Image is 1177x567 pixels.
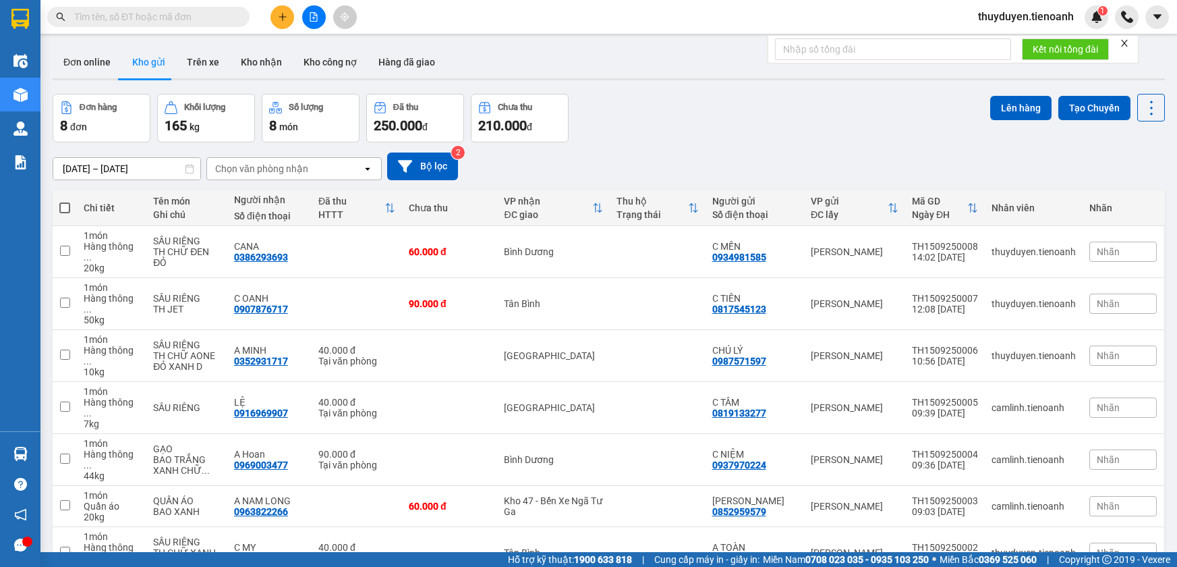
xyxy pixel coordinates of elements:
[967,8,1085,25] span: thuyduyen.tienoanh
[504,402,603,413] div: [GEOGRAPHIC_DATA]
[992,402,1076,413] div: camlinh.tienoanh
[1121,11,1133,23] img: phone-icon
[153,454,221,476] div: BAO TRẮNG XANH CHỮ XANH D CAM
[712,345,797,356] div: CHÚ LÝ
[409,246,490,257] div: 60.000 đ
[84,252,92,263] span: ...
[318,209,384,220] div: HTTT
[234,293,305,304] div: C OANH
[318,345,395,356] div: 40.000 đ
[234,460,288,470] div: 0969003477
[712,506,766,517] div: 0852959579
[422,122,428,132] span: đ
[712,356,766,367] div: 0987571597
[74,9,233,24] input: Tìm tên, số ĐT hoặc mã đơn
[309,12,318,22] span: file-add
[1058,96,1130,120] button: Tạo Chuyến
[234,211,305,221] div: Số điện thoại
[912,252,978,263] div: 14:02 [DATE]
[84,449,140,470] div: Hàng thông thường
[811,298,898,309] div: [PERSON_NAME]
[992,298,1076,309] div: thuyduyen.tienoanh
[504,196,592,207] div: VP nhận
[1047,552,1049,567] span: |
[153,236,221,246] div: SẦU RIÊNG
[1022,38,1109,60] button: Kết nối tổng đài
[153,350,221,372] div: TH CHỮ AONE ĐỎ XANH D
[318,196,384,207] div: Đã thu
[616,196,687,207] div: Thu hộ
[811,454,898,465] div: [PERSON_NAME]
[84,470,140,481] div: 44 kg
[912,304,978,315] div: 12:08 [DATE]
[121,46,176,78] button: Kho gửi
[1097,454,1120,465] span: Nhãn
[498,103,532,112] div: Chưa thu
[234,408,288,418] div: 0916969907
[409,202,490,213] div: Chưa thu
[190,122,200,132] span: kg
[84,304,92,315] span: ...
[912,460,978,470] div: 09:36 [DATE]
[992,350,1076,361] div: thuyduyen.tienoanh
[279,122,298,132] span: món
[1102,555,1112,564] span: copyright
[234,449,305,460] div: A Hoan
[84,202,140,213] div: Chi tiết
[992,246,1076,257] div: thuyduyen.tienoanh
[712,241,797,252] div: C MẾN
[1091,11,1103,23] img: icon-new-feature
[712,460,766,470] div: 0937970224
[912,196,967,207] div: Mã GD
[712,196,797,207] div: Người gửi
[269,117,277,134] span: 8
[153,209,221,220] div: Ghi chú
[84,230,140,241] div: 1 món
[1100,6,1105,16] span: 1
[712,252,766,263] div: 0934981585
[153,293,221,304] div: SẦU RIÊNG
[289,103,323,112] div: Số lượng
[712,397,797,408] div: C TÂM
[153,340,221,350] div: SẦU RIÊNG
[153,506,221,517] div: BAO XANH
[84,542,140,564] div: Hàng thông thường
[340,12,349,22] span: aim
[979,554,1037,565] strong: 0369 525 060
[409,298,490,309] div: 90.000 đ
[504,246,603,257] div: Bình Dương
[70,122,87,132] span: đơn
[990,96,1052,120] button: Lên hàng
[478,117,527,134] span: 210.000
[712,408,766,418] div: 0819133277
[234,345,305,356] div: A MINH
[527,122,532,132] span: đ
[387,153,458,180] button: Bộ lọc
[1033,42,1098,57] span: Kết nối tổng đài
[84,512,140,522] div: 20 kg
[278,12,287,22] span: plus
[912,397,978,408] div: TH1509250005
[262,94,360,142] button: Số lượng8món
[1120,38,1129,48] span: close
[992,202,1076,213] div: Nhân viên
[912,506,978,517] div: 09:03 [DATE]
[574,554,632,565] strong: 1900 633 818
[610,190,705,226] th: Toggle SortBy
[153,443,221,454] div: GẠO
[318,408,395,418] div: Tại văn phòng
[811,350,898,361] div: [PERSON_NAME]
[811,196,888,207] div: VP gửi
[84,490,140,501] div: 1 món
[905,190,985,226] th: Toggle SortBy
[1151,11,1164,23] span: caret-down
[912,542,978,553] div: TH1509250002
[712,449,797,460] div: C NIỆM
[234,506,288,517] div: 0963822266
[992,454,1076,465] div: camlinh.tienoanh
[14,478,27,491] span: question-circle
[84,356,92,367] span: ...
[811,246,898,257] div: [PERSON_NAME]
[374,117,422,134] span: 250.000
[318,449,395,460] div: 90.000 đ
